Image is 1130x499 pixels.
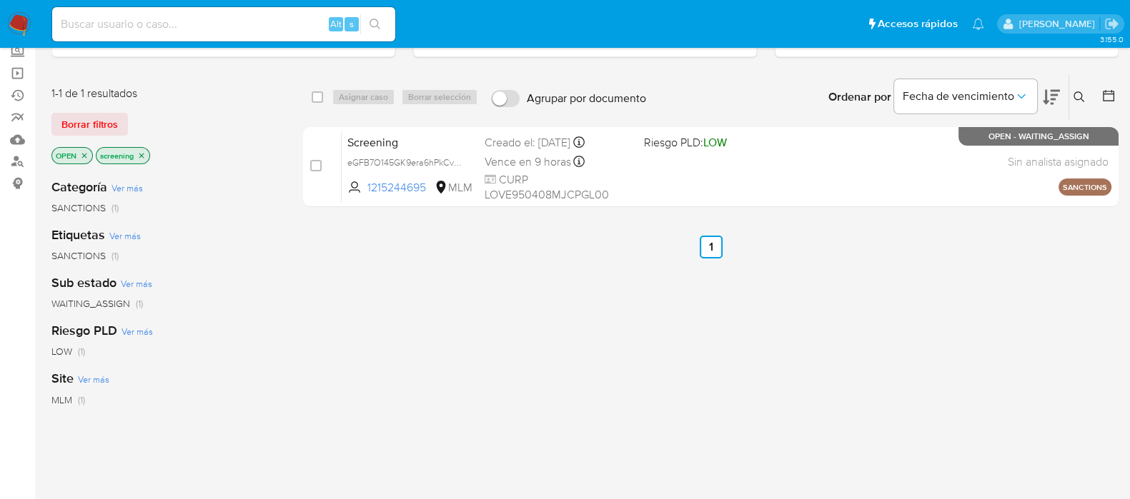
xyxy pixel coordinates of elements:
[350,17,354,31] span: s
[1019,17,1099,31] p: cesar.gonzalez@mercadolibre.com.mx
[360,14,390,34] button: search-icon
[52,15,395,34] input: Buscar usuario o caso...
[1099,34,1123,45] span: 3.155.0
[972,18,984,30] a: Notificaciones
[1104,16,1119,31] a: Salir
[878,16,958,31] span: Accesos rápidos
[330,17,342,31] span: Alt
